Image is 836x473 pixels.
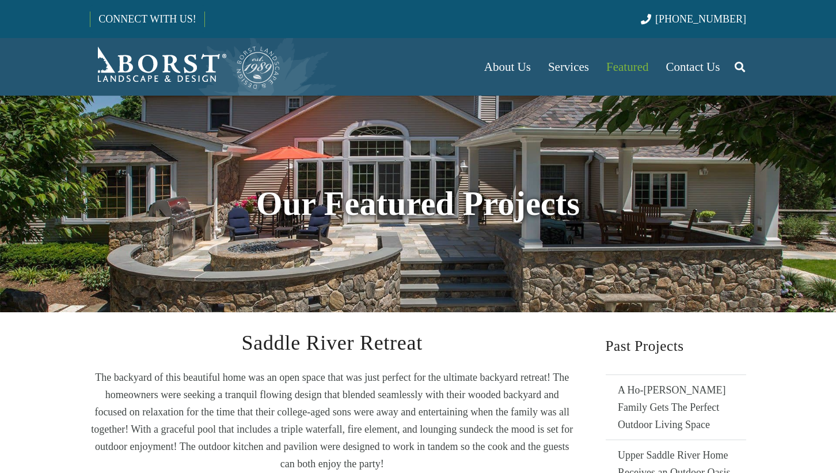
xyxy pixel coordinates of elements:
a: Featured [598,38,657,96]
a: CONNECT WITH US! [90,5,204,33]
p: The backyard of this beautiful home was an open space that was just perfect for the ultimate back... [90,369,575,472]
a: Borst-Logo [90,44,281,90]
a: Search [728,52,751,81]
a: A Ho-[PERSON_NAME] Family Gets The Perfect Outdoor Living Space [606,374,747,440]
span: [PHONE_NUMBER] [655,13,746,25]
span: Featured [606,60,648,74]
span: About Us [484,60,531,74]
a: Contact Us [658,38,729,96]
a: About Us [476,38,539,96]
a: [PHONE_NUMBER] [641,13,746,25]
span: Services [548,60,589,74]
a: Services [539,38,598,96]
strong: Our Featured Projects [256,185,580,222]
h2: Past Projects [606,333,747,359]
span: Contact Us [666,60,720,74]
h2: Saddle River Retreat [90,333,575,353]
